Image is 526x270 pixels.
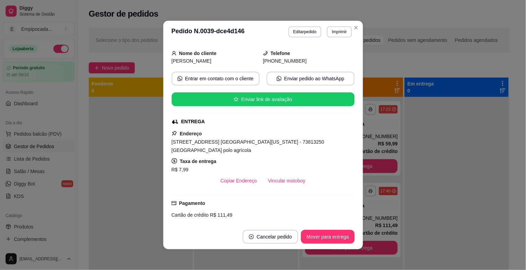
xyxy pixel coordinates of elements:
[209,212,233,218] span: R$ 111,49
[178,76,182,81] span: whats-app
[271,51,291,56] strong: Telefone
[172,201,176,206] span: credit-card
[351,22,362,33] button: Close
[172,72,260,85] button: whats-appEntrar em contato com o cliente
[327,26,352,37] button: Imprimir
[262,174,311,188] button: Vincular motoboy
[243,230,298,244] button: close-circleCancelar pedido
[263,58,307,64] span: [PHONE_NUMBER]
[172,167,189,172] span: R$ 7,99
[172,130,177,136] span: pushpin
[267,72,355,85] button: whats-appEnviar pedido ao WhatsApp
[172,139,325,153] span: [STREET_ADDRESS] [GEOGRAPHIC_DATA][US_STATE] - 73813250 [GEOGRAPHIC_DATA] polo agrícola
[172,92,355,106] button: starEnviar link de avaliação
[215,174,262,188] button: Copiar Endereço
[234,97,239,102] span: star
[181,118,205,125] div: ENTREGA
[172,58,212,64] span: [PERSON_NAME]
[277,76,282,81] span: whats-app
[249,234,254,239] span: close-circle
[172,158,177,164] span: dollar
[180,131,202,136] strong: Endereço
[301,230,354,244] button: Mover para entrega
[263,51,268,56] span: phone
[172,51,176,56] span: user
[288,26,321,37] button: Editarpedido
[172,26,245,37] h3: Pedido N. 0039-dce4d146
[180,159,217,164] strong: Taxa de entrega
[172,212,209,218] span: Cartão de crédito
[179,51,217,56] strong: Nome do cliente
[179,200,205,206] strong: Pagamento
